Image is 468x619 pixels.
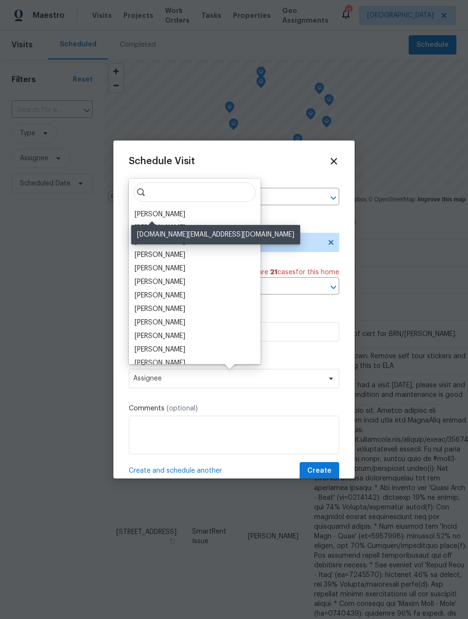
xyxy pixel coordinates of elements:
span: Schedule Visit [129,156,195,166]
div: [PERSON_NAME] [135,210,185,219]
label: Home [129,178,339,188]
div: [PERSON_NAME] [135,277,185,287]
div: [PERSON_NAME] [135,264,185,273]
div: [PERSON_NAME] [135,331,185,341]
span: Assignee [133,375,322,382]
button: Open [327,191,340,205]
div: [PERSON_NAME] [135,291,185,300]
button: Open [327,281,340,294]
span: (optional) [166,405,198,412]
span: Close [329,156,339,167]
div: [PERSON_NAME] [135,223,185,233]
span: 21 [270,269,277,276]
div: [DOMAIN_NAME][EMAIL_ADDRESS][DOMAIN_NAME] [131,225,300,244]
div: [PERSON_NAME] [135,358,185,368]
div: [PERSON_NAME] [135,304,185,314]
div: [PERSON_NAME] [135,318,185,327]
div: [PERSON_NAME] [135,250,185,260]
label: Comments [129,404,339,413]
span: Create and schedule another [129,466,222,476]
span: Create [307,465,331,477]
div: [PERSON_NAME] [135,345,185,354]
button: Create [300,462,339,480]
span: There are case s for this home [240,267,339,277]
